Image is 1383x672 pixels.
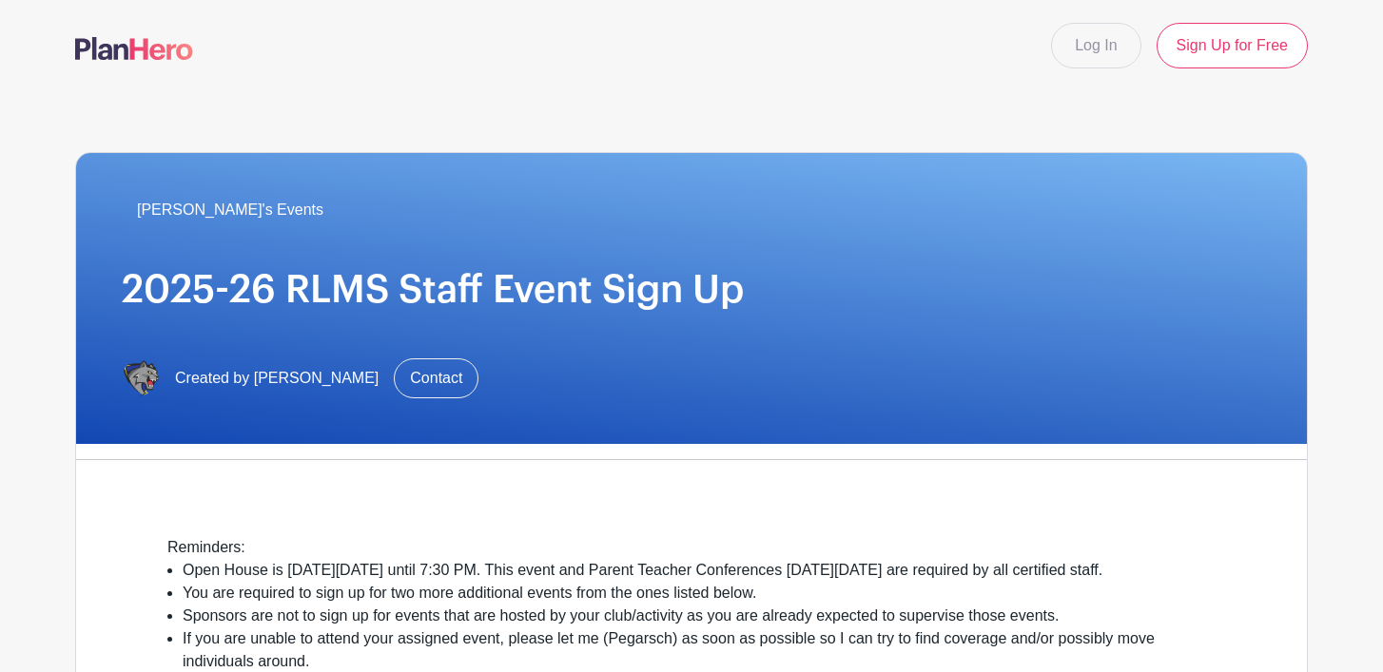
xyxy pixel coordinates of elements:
span: [PERSON_NAME]'s Events [137,199,323,221]
li: You are required to sign up for two more additional events from the ones listed below. [183,582,1216,605]
li: Sponsors are not to sign up for events that are hosted by your club/activity as you are already e... [183,605,1216,627]
img: logo-507f7623f17ff9eddc593b1ce0a138ce2505c220e1c5a4e2b4648c50719b7d32.svg [75,37,193,60]
div: Reminders: [167,536,1216,559]
li: Open House is [DATE][DATE] until 7:30 PM. This event and Parent Teacher Conferences [DATE][DATE] ... [183,559,1216,582]
a: Contact [394,358,478,398]
a: Sign Up for Free [1157,23,1308,68]
span: Created by [PERSON_NAME] [175,367,379,390]
a: Log In [1051,23,1140,68]
h1: 2025-26 RLMS Staff Event Sign Up [122,267,1261,313]
img: IMG_6734.PNG [122,359,160,397]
